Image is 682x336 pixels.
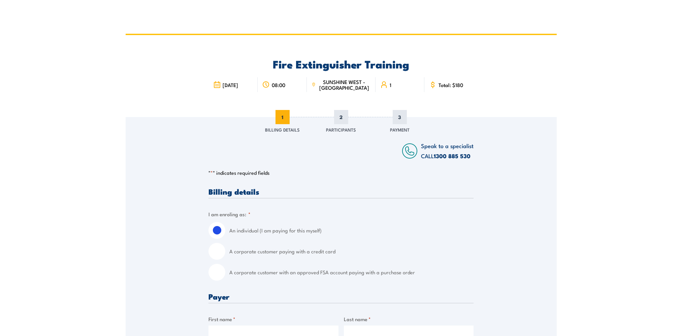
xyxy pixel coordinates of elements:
label: A corporate customer paying with a credit card [229,243,474,260]
h3: Billing details [208,188,474,195]
span: Billing Details [265,126,300,133]
h3: Payer [208,292,474,300]
span: 1 [390,82,391,88]
label: An individual (I am paying for this myself) [229,222,474,239]
span: SUNSHINE WEST - [GEOGRAPHIC_DATA] [318,79,370,90]
label: Last name [344,315,474,323]
span: Total: $180 [439,82,463,88]
h2: Fire Extinguisher Training [208,59,474,68]
label: A corporate customer with an approved FSA account paying with a purchase order [229,264,474,281]
span: 08:00 [272,82,285,88]
legend: I am enroling as: [208,210,251,218]
span: Payment [390,126,410,133]
p: " " indicates required fields [208,169,474,176]
span: 2 [334,110,348,124]
label: First name [208,315,338,323]
span: Participants [326,126,356,133]
span: [DATE] [223,82,238,88]
a: 1300 885 530 [434,151,470,160]
span: 1 [275,110,290,124]
span: 3 [393,110,407,124]
span: Speak to a specialist CALL [421,141,474,160]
